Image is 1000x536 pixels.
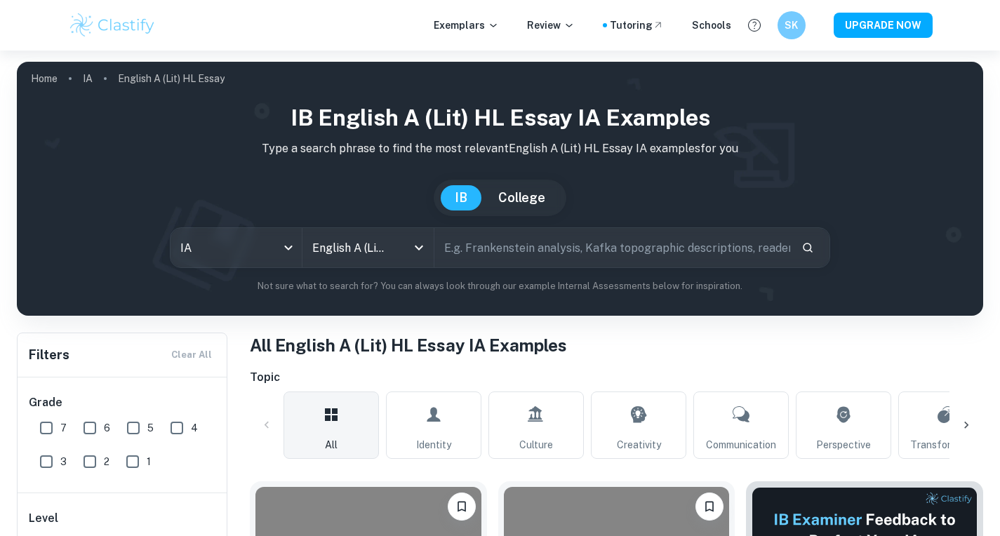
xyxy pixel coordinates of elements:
[171,228,302,267] div: IA
[17,62,983,316] img: profile cover
[434,228,791,267] input: E.g. Frankenstein analysis, Kafka topographic descriptions, reader's perception...
[83,69,93,88] a: IA
[31,69,58,88] a: Home
[118,71,225,86] p: English A (Lit) HL Essay
[519,437,553,453] span: Culture
[28,140,972,157] p: Type a search phrase to find the most relevant English A (Lit) HL Essay IA examples for you
[147,420,154,436] span: 5
[448,493,476,521] button: Bookmark
[695,493,724,521] button: Bookmark
[617,437,661,453] span: Creativity
[191,420,198,436] span: 4
[250,333,983,358] h1: All English A (Lit) HL Essay IA Examples
[910,437,982,453] span: Transformation
[104,420,110,436] span: 6
[778,11,806,39] button: SK
[434,18,499,33] p: Exemplars
[441,185,481,210] button: IB
[68,11,157,39] img: Clastify logo
[796,236,820,260] button: Search
[104,454,109,469] span: 2
[834,13,933,38] button: UPGRADE NOW
[325,437,338,453] span: All
[147,454,151,469] span: 1
[409,238,429,257] button: Open
[29,394,217,411] h6: Grade
[484,185,559,210] button: College
[29,510,217,527] h6: Level
[692,18,731,33] a: Schools
[783,18,799,33] h6: SK
[527,18,575,33] p: Review
[610,18,664,33] a: Tutoring
[28,101,972,135] h1: IB English A (Lit) HL Essay IA examples
[250,369,983,386] h6: Topic
[60,454,67,469] span: 3
[28,279,972,293] p: Not sure what to search for? You can always look through our example Internal Assessments below f...
[416,437,451,453] span: Identity
[29,345,69,365] h6: Filters
[816,437,871,453] span: Perspective
[60,420,67,436] span: 7
[742,13,766,37] button: Help and Feedback
[706,437,776,453] span: Communication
